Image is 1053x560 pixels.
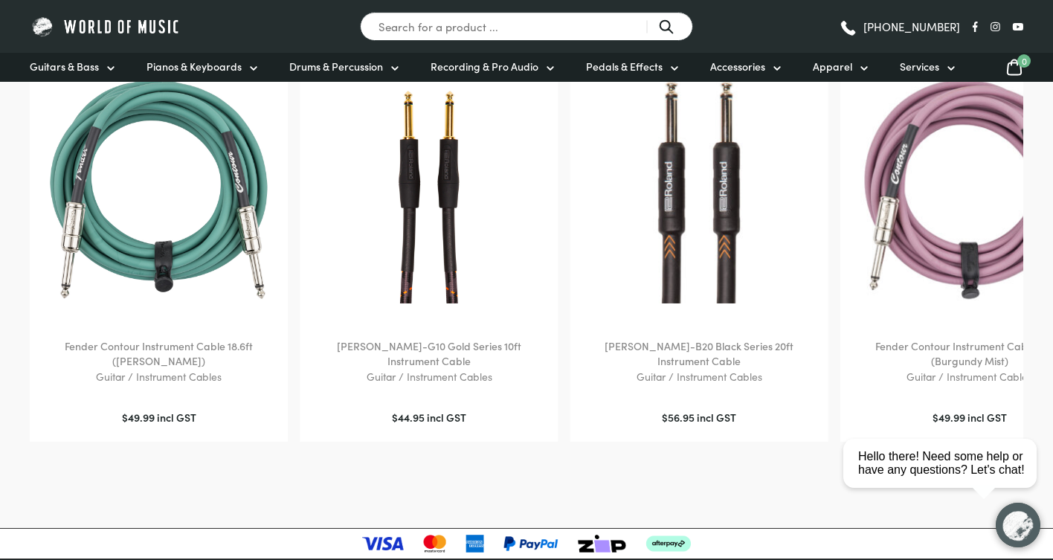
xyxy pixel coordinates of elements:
[662,410,695,425] bdi: 56.95
[585,368,814,385] p: Guitar / Instrument Cables
[45,339,273,368] h2: Fender Contour Instrument Cable 18.6ft ([PERSON_NAME])
[45,368,273,385] p: Guitar / Instrument Cables
[45,75,273,425] a: Fender Contour Instrument Cable 18.6ft ([PERSON_NAME])Guitar / Instrument Cables $49.99 incl GST
[122,410,128,425] span: $
[900,59,939,74] span: Services
[30,59,99,74] span: Guitars & Bass
[157,410,196,425] span: incl GST
[586,59,663,74] span: Pedals & Effects
[427,410,466,425] span: incl GST
[146,59,242,74] span: Pianos & Keyboards
[360,12,693,41] input: Search for a product ...
[315,368,543,385] p: Guitar / Instrument Cables
[45,75,273,303] img: Fender Contour Instrument Cable 18.6ft Sherwood Green Unpacked
[431,59,538,74] span: Recording & Pro Audio
[710,59,765,74] span: Accessories
[1017,54,1031,68] span: 0
[662,410,668,425] span: $
[315,75,543,303] img: Roland RIC-G10 Gold Series 10ft Instrument Cable
[122,410,155,425] bdi: 49.99
[863,21,960,32] span: [PHONE_NUMBER]
[289,59,383,74] span: Drums & Percussion
[813,59,852,74] span: Apparel
[362,535,690,553] img: payment-logos-updated
[585,339,814,368] h2: [PERSON_NAME]-B20 Black Series 20ft Instrument Cable
[837,396,1053,560] iframe: Chat with our support team
[697,410,736,425] span: incl GST
[315,339,543,368] h2: [PERSON_NAME]-G10 Gold Series 10ft Instrument Cable
[392,410,398,425] span: $
[30,15,182,38] img: World of Music
[585,75,814,303] img: Roland RIC-B20 Black Series 20ft Instrument Cable
[839,16,960,38] a: [PHONE_NUMBER]
[392,410,425,425] bdi: 44.95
